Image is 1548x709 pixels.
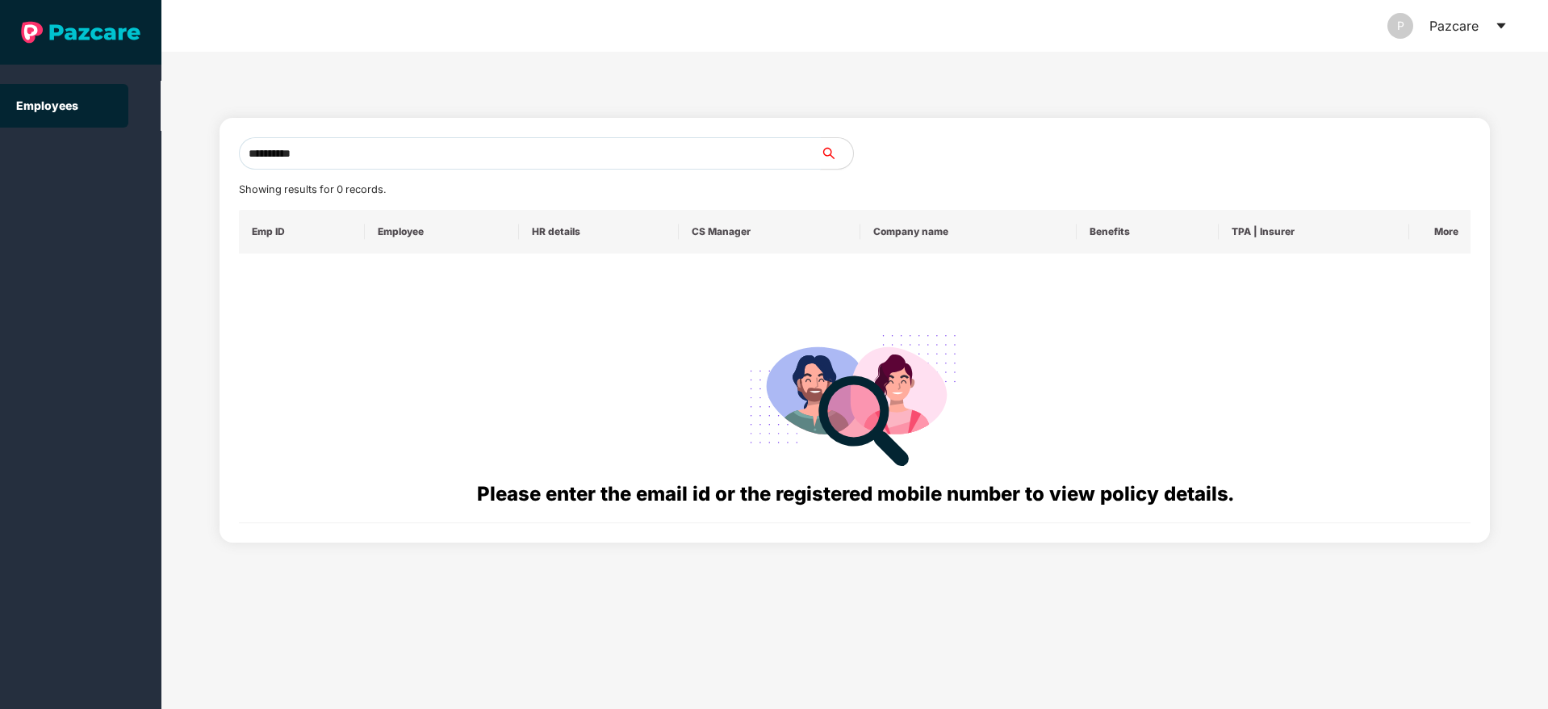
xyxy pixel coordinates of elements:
[1409,210,1471,254] th: More
[820,147,853,160] span: search
[239,183,386,195] span: Showing results for 0 records.
[16,99,78,112] a: Employees
[1219,210,1409,254] th: TPA | Insurer
[1495,19,1508,32] span: caret-down
[365,210,519,254] th: Employee
[477,482,1233,506] span: Please enter the email id or the registered mobile number to view policy details.
[239,210,366,254] th: Emp ID
[820,137,854,170] button: search
[1397,13,1404,39] span: P
[860,210,1077,254] th: Company name
[738,315,971,479] img: svg+xml;base64,PHN2ZyB4bWxucz0iaHR0cDovL3d3dy53My5vcmcvMjAwMC9zdmciIHdpZHRoPSIyODgiIGhlaWdodD0iMj...
[679,210,860,254] th: CS Manager
[519,210,678,254] th: HR details
[1077,210,1219,254] th: Benefits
